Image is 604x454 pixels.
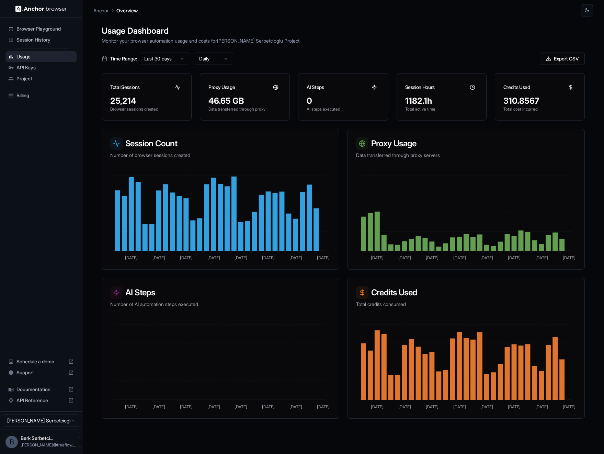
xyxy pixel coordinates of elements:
tspan: [DATE] [425,255,438,260]
span: API Reference [16,397,66,404]
div: Billing [5,90,77,101]
tspan: [DATE] [508,404,521,409]
h3: Session Hours [405,84,435,91]
span: Usage [16,53,74,60]
tspan: [DATE] [317,404,330,409]
span: Documentation [16,386,66,393]
span: Berk Serbetcioglu [21,435,53,441]
p: Total cost incurred [503,106,576,112]
h3: Credits Used [356,286,577,299]
nav: breadcrumb [93,7,138,14]
tspan: [DATE] [398,255,411,260]
img: Anchor Logo [15,5,67,12]
p: Data transferred through proxy [208,106,281,112]
p: Data transferred through proxy servers [356,152,577,159]
tspan: [DATE] [180,255,193,260]
tspan: [DATE] [508,255,521,260]
div: B [5,436,18,448]
p: Number of browser sessions created [110,152,331,159]
div: 1182.1h [405,95,478,106]
p: Browser sessions created [110,106,183,112]
span: Billing [16,92,74,99]
tspan: [DATE] [152,404,165,409]
tspan: [DATE] [535,255,548,260]
tspan: [DATE] [562,404,575,409]
span: Support [16,369,66,376]
tspan: [DATE] [480,255,493,260]
div: Project [5,73,77,84]
tspan: [DATE] [262,404,275,409]
span: Time Range: [110,55,137,62]
h3: Credits Used [503,84,530,91]
tspan: [DATE] [125,255,138,260]
div: Session History [5,34,77,45]
div: 46.65 GB [208,95,281,106]
tspan: [DATE] [235,255,247,260]
p: Total credits consumed [356,301,577,308]
div: API Keys [5,62,77,73]
button: Open menu [79,436,91,448]
div: Support [5,367,77,378]
tspan: [DATE] [398,404,411,409]
p: Monitor your browser automation usage and costs for [PERSON_NAME] Serbetcioglu Project [102,37,585,44]
tspan: [DATE] [207,404,220,409]
span: Session History [16,36,74,43]
tspan: [DATE] [317,255,330,260]
div: 310.8567 [503,95,576,106]
tspan: [DATE] [535,404,548,409]
p: Overview [116,7,138,14]
tspan: [DATE] [480,404,493,409]
div: API Reference [5,395,77,406]
h3: Session Count [110,137,331,150]
div: 25,214 [110,95,183,106]
tspan: [DATE] [371,404,384,409]
tspan: [DATE] [289,255,302,260]
h3: AI Steps [307,84,324,91]
span: berk@freeflow.dev [21,442,76,447]
p: Total active time [405,106,478,112]
tspan: [DATE] [180,404,193,409]
div: Schedule a demo [5,356,77,367]
tspan: [DATE] [562,255,575,260]
p: AI steps executed [307,106,379,112]
p: Anchor [93,7,109,14]
div: 0 [307,95,379,106]
p: Number of AI automation steps executed [110,301,331,308]
h1: Usage Dashboard [102,25,585,37]
div: Browser Playground [5,23,77,34]
tspan: [DATE] [262,255,275,260]
tspan: [DATE] [125,404,138,409]
h3: Total Sessions [110,84,140,91]
tspan: [DATE] [453,404,466,409]
tspan: [DATE] [235,404,247,409]
h3: AI Steps [110,286,331,299]
tspan: [DATE] [152,255,165,260]
span: API Keys [16,64,74,71]
button: Export CSV [540,53,585,65]
h3: Proxy Usage [208,84,235,91]
tspan: [DATE] [453,255,466,260]
tspan: [DATE] [425,404,438,409]
div: Usage [5,51,77,62]
span: Schedule a demo [16,358,66,365]
h3: Proxy Usage [356,137,577,150]
span: Project [16,75,74,82]
tspan: [DATE] [289,404,302,409]
tspan: [DATE] [207,255,220,260]
span: Browser Playground [16,25,74,32]
tspan: [DATE] [371,255,384,260]
div: Documentation [5,384,77,395]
